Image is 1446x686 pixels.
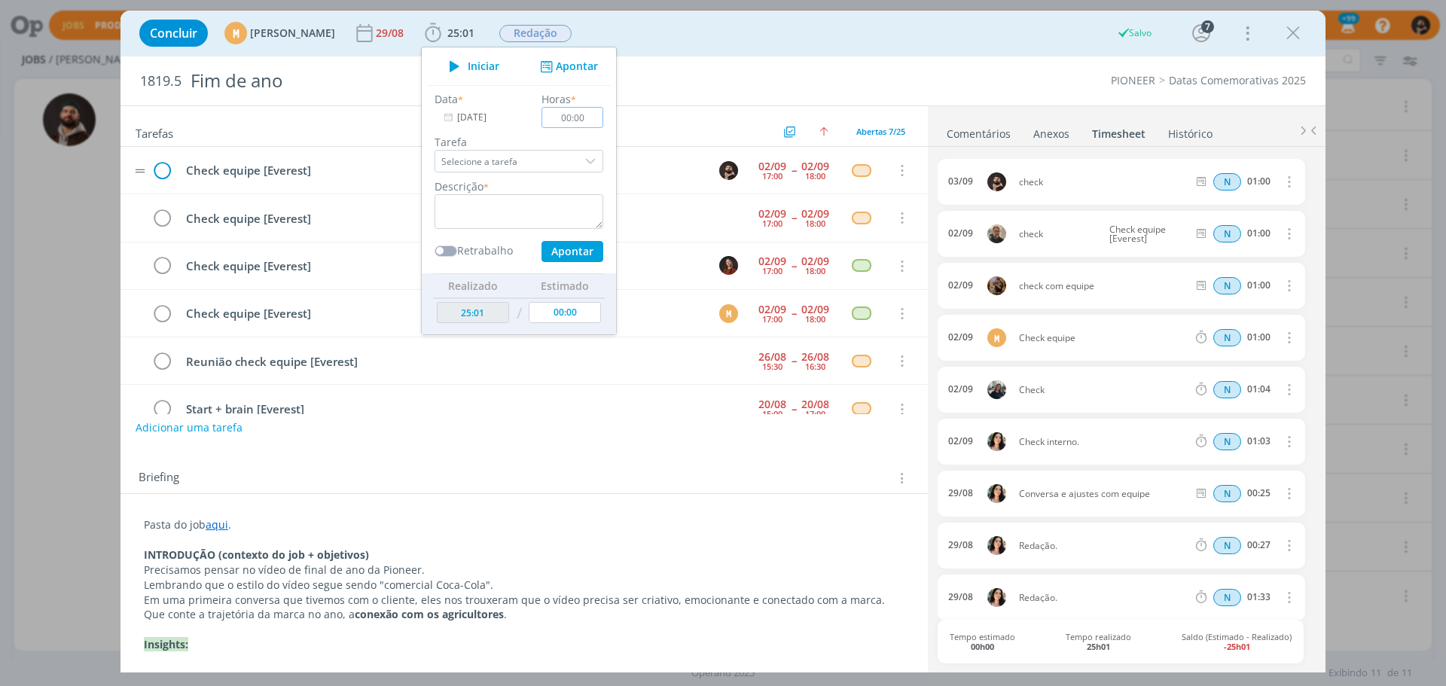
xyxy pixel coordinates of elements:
div: 17:00 [762,219,782,227]
span: N [1213,173,1241,191]
div: Horas normais [1213,173,1241,191]
div: 00:27 [1247,540,1271,550]
a: Comentários [946,120,1011,142]
div: 02/09 [758,304,786,315]
button: Redação [499,24,572,43]
div: Horas normais [1213,381,1241,398]
p: Em uma primeira conversa que tivemos com o cliente, eles nos trouxeram que o vídeo precisa ser cr... [144,593,905,608]
div: 17:00 [762,267,782,275]
button: Apontar [541,241,603,262]
a: Datas Comemorativas 2025 [1169,73,1306,87]
img: M [719,256,738,275]
td: / [513,298,526,329]
span: N [1213,329,1241,346]
span: -- [792,165,796,175]
span: [PERSON_NAME] [250,28,335,38]
div: Check equipe [Everest] [179,304,705,323]
img: M [987,380,1006,399]
span: Redação [499,25,572,42]
div: M [719,304,738,323]
a: aqui [206,517,228,532]
div: 20/08 [801,399,829,410]
span: 25:01 [447,26,474,40]
div: 01:04 [1247,384,1271,395]
span: check [1013,230,1103,239]
div: Start + brain [Everest] [179,400,705,419]
div: 18:00 [805,219,825,227]
button: D [717,159,740,181]
div: 03/09 [948,176,973,187]
span: Tarefas [136,123,173,141]
div: 02/09 [948,436,973,447]
div: 02/09 [948,332,973,343]
img: arrow-up.svg [819,127,828,136]
button: Concluir [139,20,208,47]
div: 15:30 [762,362,782,370]
span: Redação. [1013,541,1193,550]
label: Horas [541,91,571,107]
div: 02/09 [758,209,786,219]
div: 02/09 [758,161,786,172]
div: 29/08 [948,540,973,550]
span: Redação. [1013,593,1193,602]
a: PIONEER [1111,73,1155,87]
b: 00h00 [971,641,994,652]
strong: INTRODUÇÃO (contexto do job + objetivos) [144,547,369,562]
span: -- [792,308,796,319]
span: Briefing [139,468,179,488]
span: Saldo (Estimado - Realizado) [1182,632,1292,651]
span: Conversa e ajustes com equipe [1013,489,1193,498]
img: D [719,161,738,180]
div: 7 [1201,20,1214,33]
span: -- [792,355,796,366]
img: T [987,432,1006,451]
span: -- [792,261,796,271]
div: 17:00 [762,315,782,323]
span: Abertas 7/25 [856,126,905,137]
label: Descrição [435,178,484,194]
span: N [1213,225,1241,242]
span: N [1213,537,1241,554]
div: 02/09 [801,256,829,267]
label: Tarefa [435,134,603,150]
span: N [1213,485,1241,502]
div: 01:03 [1247,436,1271,447]
div: 02/09 [758,256,786,267]
div: Check equipe [Everest] [179,257,705,276]
span: Check interno. [1013,438,1193,447]
b: 25h01 [1087,641,1110,652]
img: drag-icon.svg [135,169,145,173]
div: 02/09 [801,161,829,172]
strong: Insights: [144,637,188,651]
div: 01:00 [1247,280,1271,291]
div: 17:00 [762,172,782,180]
div: Horas normais [1213,433,1241,450]
div: 02/09 [948,280,973,291]
div: 18:00 [805,315,825,323]
ul: 25:01 [421,47,617,335]
th: Estimado [525,273,605,297]
div: M [224,22,247,44]
img: T [987,484,1006,503]
div: Reunião check equipe [Everest] [179,352,705,371]
span: N [1213,381,1241,398]
button: 25:01 [421,21,478,45]
a: Timesheet [1091,120,1146,142]
span: Check [1013,386,1193,395]
div: 29/08 [948,592,973,602]
div: 02/09 [801,209,829,219]
div: 02/09 [948,228,973,239]
p: Lembrando que o estilo do vídeo segue sendo "comercial Coca-Cola". [144,578,905,593]
span: -- [792,404,796,414]
span: Iniciar [468,61,499,72]
button: M [717,255,740,277]
div: Horas normais [1213,485,1241,502]
div: Anexos [1033,127,1069,142]
span: Check equipe [Everest] [1103,225,1190,243]
img: A [987,276,1006,295]
input: Data [435,107,529,128]
span: Check equipe [1013,334,1193,343]
button: 7 [1189,21,1213,45]
div: Fim de ano [185,63,814,99]
label: Retrabalho [457,242,513,258]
